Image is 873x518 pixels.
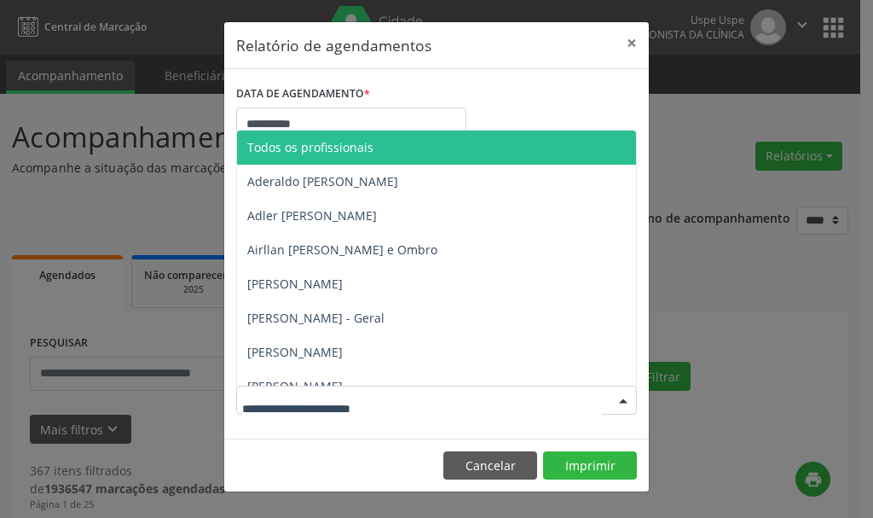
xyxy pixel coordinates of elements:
button: Cancelar [443,451,537,480]
span: [PERSON_NAME] [247,276,343,292]
span: [PERSON_NAME] [247,344,343,360]
span: [PERSON_NAME] [247,378,343,394]
span: Adler [PERSON_NAME] [247,207,377,224]
span: Todos os profissionais [247,139,373,155]
span: Aderaldo [PERSON_NAME] [247,173,398,189]
span: Airllan [PERSON_NAME] e Ombro [247,242,437,258]
label: DATA DE AGENDAMENTO [236,81,370,108]
span: [PERSON_NAME] - Geral [247,310,384,326]
button: Close [615,22,649,64]
h5: Relatório de agendamentos [236,34,431,56]
button: Imprimir [543,451,637,480]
